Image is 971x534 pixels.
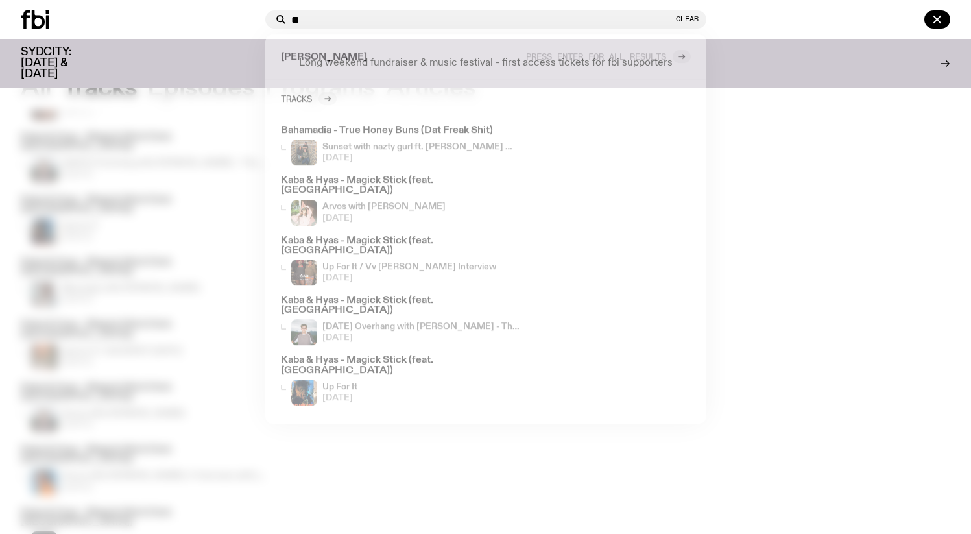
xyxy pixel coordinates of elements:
[291,200,317,226] img: Maleeka stands outside on a balcony. She is looking at the camera with a serious expression, and ...
[322,143,520,151] h4: Sunset with nazty gurl ft. [PERSON_NAME] mix (BKR)
[276,291,525,350] a: Kaba & Hyas - Magick Stick (feat. [GEOGRAPHIC_DATA])Harrie Hastings stands in front of cloud-cove...
[322,394,357,402] span: [DATE]
[526,51,666,61] span: Press enter for all results
[322,154,520,162] span: [DATE]
[276,171,525,230] a: Kaba & Hyas - Magick Stick (feat. [GEOGRAPHIC_DATA])Maleeka stands outside on a balcony. She is l...
[21,47,104,80] h3: SYDCITY: [DATE] & [DATE]
[281,296,520,315] h3: Kaba & Hyas - Magick Stick (feat. [GEOGRAPHIC_DATA])
[322,263,496,271] h4: Up For It / Vv [PERSON_NAME] Interview
[281,93,312,103] h2: Tracks
[276,121,525,171] a: Bahamadia - True Honey Buns (Dat Freak Shit)Sunset with nazty gurl ft. [PERSON_NAME] mix (BKR)[DATE]
[281,176,520,195] h3: Kaba & Hyas - Magick Stick (feat. [GEOGRAPHIC_DATA])
[281,126,520,136] h3: Bahamadia - True Honey Buns (Dat Freak Shit)
[281,53,367,62] span: [PERSON_NAME]
[291,320,317,346] img: Harrie Hastings stands in front of cloud-covered sky and rolling hills. He's wearing sunglasses a...
[276,351,525,411] a: Kaba & Hyas - Magick Stick (feat. [GEOGRAPHIC_DATA])Up For It[DATE]
[322,274,496,282] span: [DATE]
[281,356,520,376] h3: Kaba & Hyas - Magick Stick (feat. [GEOGRAPHIC_DATA])
[281,92,337,105] a: Tracks
[281,236,520,256] h3: Kaba & Hyas - Magick Stick (feat. [GEOGRAPHIC_DATA])
[322,334,520,343] span: [DATE]
[322,214,446,223] span: [DATE]
[322,202,446,211] h4: Arvos with [PERSON_NAME]
[322,383,357,391] h4: Up For It
[322,322,520,331] h4: [DATE] Overhang with [PERSON_NAME] - The Day of Human Observation ([DATE]!)
[276,231,525,291] a: Kaba & Hyas - Magick Stick (feat. [GEOGRAPHIC_DATA])Up For It / Vv [PERSON_NAME] Interview[DATE]
[526,50,691,63] a: Press enter for all results
[676,16,699,23] button: Clear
